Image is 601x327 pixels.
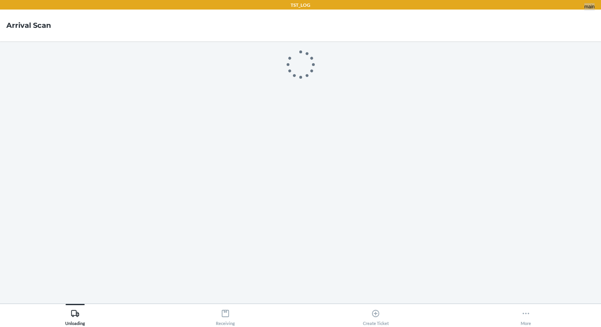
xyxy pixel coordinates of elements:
button: Receiving [150,304,300,326]
div: Create Ticket [363,306,389,326]
div: Unloading [65,306,85,326]
h4: Arrival Scan [6,20,51,31]
button: Create Ticket [300,304,451,326]
div: Receiving [216,306,235,326]
p: TST_LOG [291,2,310,9]
button: More [451,304,601,326]
div: More [521,306,531,326]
